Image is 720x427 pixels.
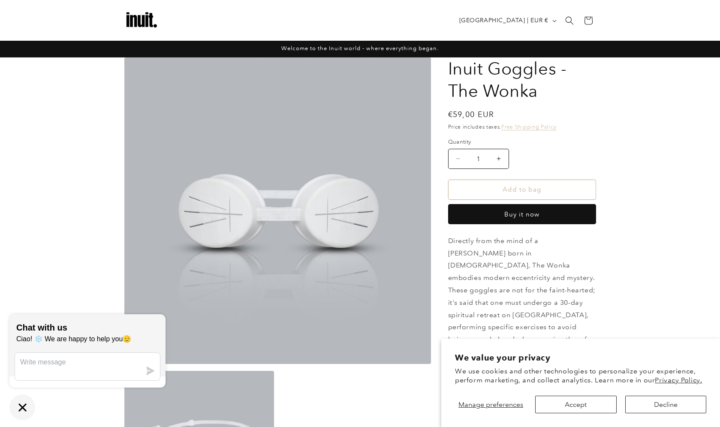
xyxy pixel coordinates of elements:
[501,123,556,130] a: Free Shipping Policy
[454,12,560,29] button: [GEOGRAPHIC_DATA] | EUR €
[124,41,596,57] div: Announcement
[448,123,596,131] div: Price includes taxes.
[535,396,616,413] button: Accept
[455,352,706,363] h2: We value your privacy
[448,57,596,102] h1: Inuit Goggles - The Wonka
[455,367,706,385] p: We use cookies and other technologies to personalize your experience, perform marketing, and coll...
[655,376,702,384] a: Privacy Policy.
[281,45,439,51] span: Welcome to the Inuit world - where everything began.
[560,11,579,30] summary: Search
[458,400,523,409] span: Manage preferences
[448,204,596,224] button: Buy it now
[7,314,168,420] inbox-online-store-chat: Shopify online store chat
[448,180,596,200] button: Add to bag
[455,396,527,413] button: Manage preferences
[124,3,159,38] img: Inuit Logo
[448,108,494,120] span: €59,00 EUR
[448,138,596,146] label: Quantity
[625,396,706,413] button: Decline
[459,16,548,25] span: [GEOGRAPHIC_DATA] | EUR €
